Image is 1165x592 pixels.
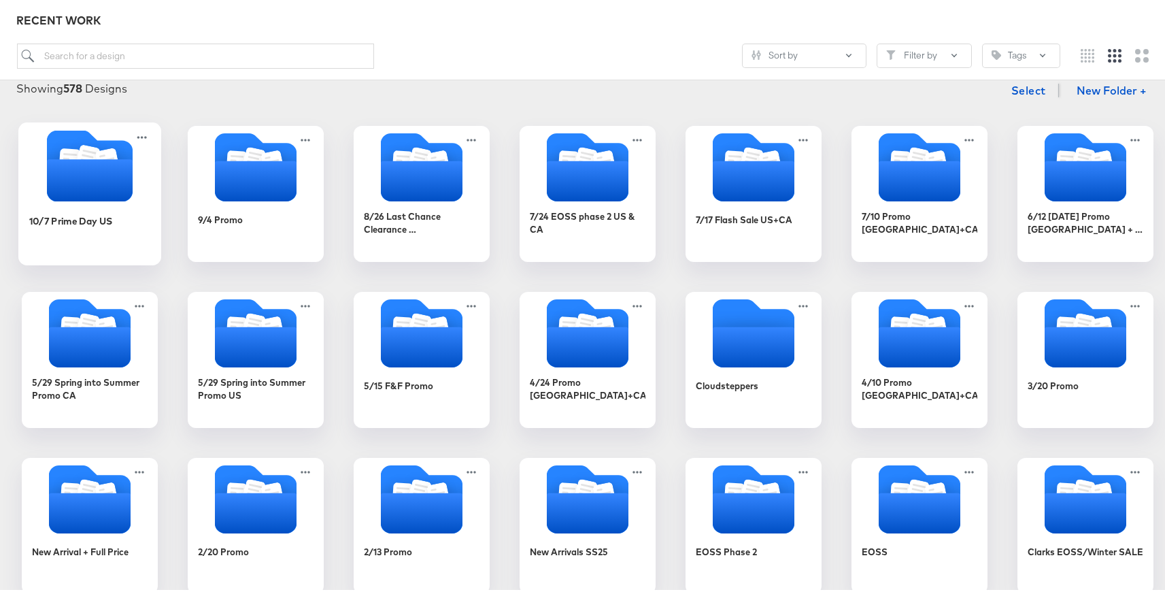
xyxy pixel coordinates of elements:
[520,297,656,365] svg: Folder
[877,41,972,65] button: FilterFilter by
[354,463,490,531] svg: Folder
[520,289,656,425] div: 4/24 Promo [GEOGRAPHIC_DATA]+CA
[1017,463,1153,531] svg: Folder
[1011,78,1046,97] span: Select
[851,297,987,365] svg: Folder
[851,455,987,591] div: EOSS
[1135,46,1149,60] svg: Large grid
[354,123,490,259] div: 8/26 Last Chance Clearance [GEOGRAPHIC_DATA] & [GEOGRAPHIC_DATA]
[22,289,158,425] div: 5/29 Spring into Summer Promo CA
[851,463,987,531] svg: Folder
[18,127,161,199] svg: Folder
[530,543,608,556] div: New Arrivals SS25
[1017,297,1153,365] svg: Folder
[1028,377,1079,390] div: 3/20 Promo
[354,131,490,199] svg: Folder
[696,211,792,224] div: 7/17 Flash Sale US+CA
[1017,455,1153,591] div: Clarks EOSS/Winter SALE
[1028,543,1143,556] div: Clarks EOSS/Winter SALE
[198,374,314,399] div: 5/29 Spring into Summer Promo US
[64,79,83,93] strong: 578
[686,131,822,199] svg: Folder
[530,208,645,233] div: 7/24 EOSS phase 2 US & CA
[1017,131,1153,199] svg: Folder
[1017,123,1153,259] div: 6/12 [DATE] Promo [GEOGRAPHIC_DATA] + CA
[862,374,977,399] div: 4/10 Promo [GEOGRAPHIC_DATA]+CA
[686,123,822,259] div: 7/17 Flash Sale US+CA
[992,48,1001,57] svg: Tag
[188,297,324,365] svg: Folder
[188,289,324,425] div: 5/29 Spring into Summer Promo US
[886,48,896,57] svg: Filter
[1017,289,1153,425] div: 3/20 Promo
[1081,46,1094,60] svg: Small grid
[686,289,822,425] div: Cloudsteppers
[520,131,656,199] svg: Folder
[354,297,490,365] svg: Folder
[22,455,158,591] div: New Arrival + Full Price
[17,10,1159,26] div: RECENT WORK
[29,212,113,225] div: 10/7 Prime Day US
[530,374,645,399] div: 4/24 Promo [GEOGRAPHIC_DATA]+CA
[696,377,758,390] div: Cloudsteppers
[742,41,866,65] button: SlidersSort by
[696,543,757,556] div: EOSS Phase 2
[851,289,987,425] div: 4/10 Promo [GEOGRAPHIC_DATA]+CA
[686,463,822,531] svg: Folder
[686,297,822,365] svg: Empty folder
[17,78,128,94] div: Showing Designs
[354,455,490,591] div: 2/13 Promo
[520,455,656,591] div: New Arrivals SS25
[364,377,433,390] div: 5/15 F&F Promo
[1066,76,1159,102] button: New Folder +
[982,41,1060,65] button: TagTags
[862,543,888,556] div: EOSS
[17,41,375,66] input: Search for a design
[198,211,243,224] div: 9/4 Promo
[862,208,977,233] div: 7/10 Promo [GEOGRAPHIC_DATA]+CA
[32,374,148,399] div: 5/29 Spring into Summer Promo CA
[364,208,479,233] div: 8/26 Last Chance Clearance [GEOGRAPHIC_DATA] & [GEOGRAPHIC_DATA]
[1006,74,1051,101] button: Select
[686,455,822,591] div: EOSS Phase 2
[851,123,987,259] div: 7/10 Promo [GEOGRAPHIC_DATA]+CA
[18,120,161,263] div: 10/7 Prime Day US
[22,463,158,531] svg: Folder
[752,48,761,57] svg: Sliders
[188,123,324,259] div: 9/4 Promo
[364,543,412,556] div: 2/13 Promo
[188,131,324,199] svg: Folder
[198,543,249,556] div: 2/20 Promo
[188,463,324,531] svg: Folder
[520,463,656,531] svg: Folder
[22,297,158,365] svg: Folder
[520,123,656,259] div: 7/24 EOSS phase 2 US & CA
[188,455,324,591] div: 2/20 Promo
[1108,46,1121,60] svg: Medium grid
[851,131,987,199] svg: Folder
[354,289,490,425] div: 5/15 F&F Promo
[1028,208,1143,233] div: 6/12 [DATE] Promo [GEOGRAPHIC_DATA] + CA
[32,543,129,556] div: New Arrival + Full Price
